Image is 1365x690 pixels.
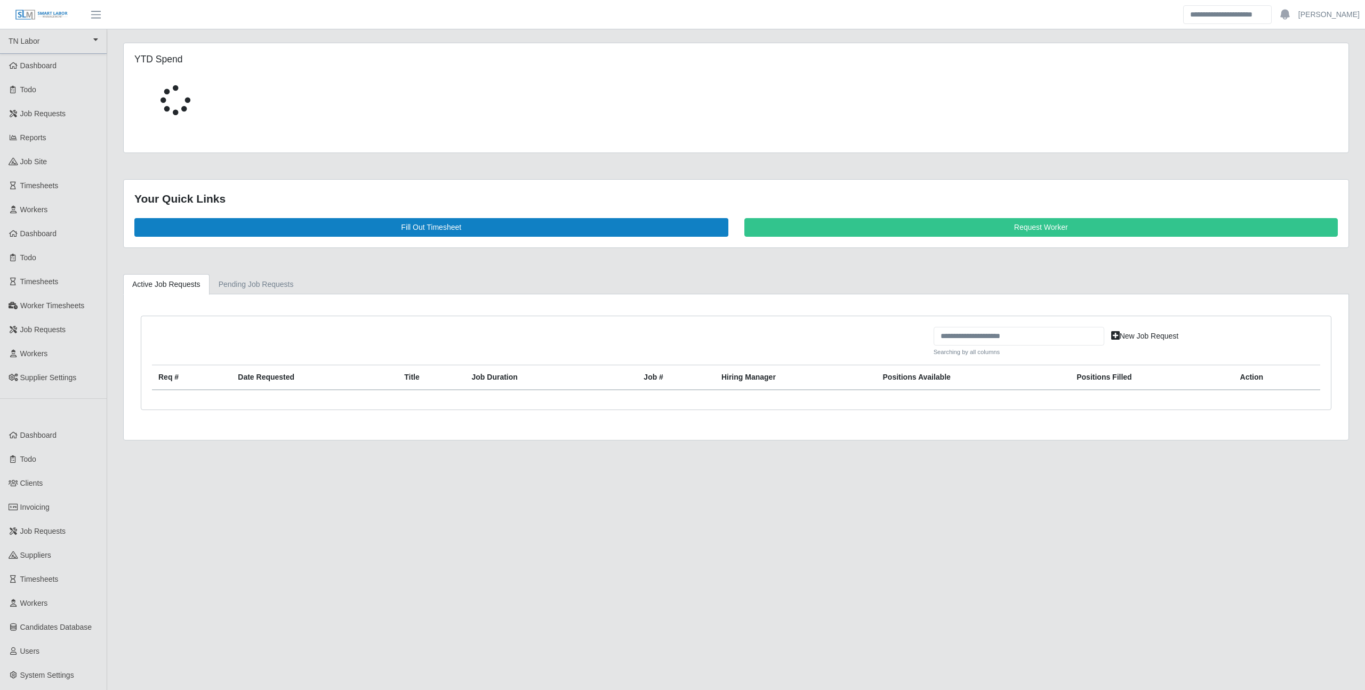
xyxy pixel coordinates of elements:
[398,365,465,390] th: Title
[123,274,210,295] a: Active Job Requests
[1298,9,1360,20] a: [PERSON_NAME]
[134,54,525,65] h5: YTD Spend
[20,181,59,190] span: Timesheets
[20,575,59,583] span: Timesheets
[20,229,57,238] span: Dashboard
[231,365,398,390] th: Date Requested
[465,365,607,390] th: Job Duration
[20,157,47,166] span: job site
[1104,327,1186,346] a: New Job Request
[877,365,1071,390] th: Positions Available
[210,274,303,295] a: Pending Job Requests
[20,109,66,118] span: Job Requests
[1070,365,1233,390] th: Positions Filled
[20,61,57,70] span: Dashboard
[20,623,92,631] span: Candidates Database
[15,9,68,21] img: SLM Logo
[20,277,59,286] span: Timesheets
[20,205,48,214] span: Workers
[637,365,715,390] th: Job #
[20,503,50,511] span: Invoicing
[744,218,1338,237] a: Request Worker
[1183,5,1272,24] input: Search
[20,349,48,358] span: Workers
[20,373,77,382] span: Supplier Settings
[20,253,36,262] span: Todo
[20,133,46,142] span: Reports
[20,85,36,94] span: Todo
[20,551,51,559] span: Suppliers
[152,365,231,390] th: Req #
[20,527,66,535] span: Job Requests
[20,599,48,607] span: Workers
[20,431,57,439] span: Dashboard
[20,301,84,310] span: Worker Timesheets
[1234,365,1320,390] th: Action
[20,325,66,334] span: Job Requests
[20,455,36,463] span: Todo
[934,348,1104,357] small: Searching by all columns
[20,671,74,679] span: System Settings
[20,647,40,655] span: Users
[134,218,728,237] a: Fill Out Timesheet
[134,190,1338,207] div: Your Quick Links
[715,365,877,390] th: Hiring Manager
[20,479,43,487] span: Clients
